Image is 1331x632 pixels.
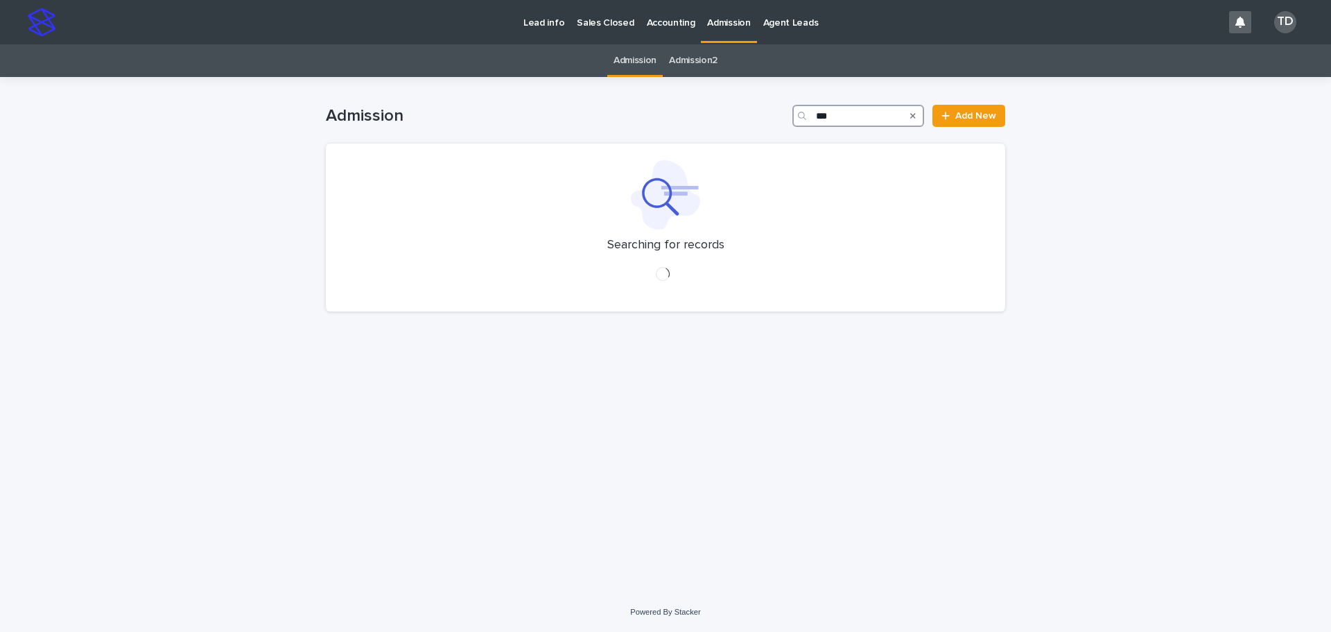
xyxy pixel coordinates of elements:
[955,111,996,121] span: Add New
[792,105,924,127] input: Search
[614,44,656,77] a: Admission
[932,105,1005,127] a: Add New
[630,608,700,616] a: Powered By Stacker
[28,8,55,36] img: stacker-logo-s-only.png
[1274,11,1296,33] div: TD
[326,106,787,126] h1: Admission
[607,238,724,253] p: Searching for records
[669,44,717,77] a: Admission2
